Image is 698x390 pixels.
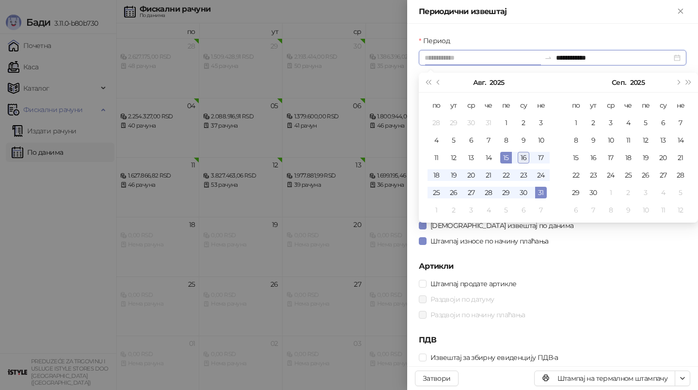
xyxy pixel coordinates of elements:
[445,97,462,114] th: ут
[419,334,686,346] h5: ПДВ
[602,131,619,149] td: 2025-09-10
[480,184,497,201] td: 2025-08-28
[570,152,582,163] div: 15
[619,201,637,219] td: 2025-10-09
[622,117,634,129] div: 4
[483,117,494,129] div: 31
[483,152,494,163] div: 14
[602,166,619,184] td: 2025-09-24
[483,187,494,198] div: 28
[654,114,672,131] td: 2025-09-06
[587,117,599,129] div: 2
[675,6,686,17] button: Close
[637,131,654,149] td: 2025-09-12
[480,166,497,184] td: 2025-08-21
[480,201,497,219] td: 2025-09-04
[427,352,562,363] span: Извештај за збирну евиденцију ПДВ-а
[605,134,617,146] div: 10
[518,187,529,198] div: 30
[419,35,456,46] label: Период
[605,204,617,216] div: 8
[448,117,460,129] div: 29
[473,73,486,92] button: Изабери месец
[428,201,445,219] td: 2025-09-01
[428,184,445,201] td: 2025-08-25
[675,204,686,216] div: 12
[445,166,462,184] td: 2025-08-19
[515,131,532,149] td: 2025-08-09
[433,73,444,92] button: Претходни месец (PageUp)
[430,187,442,198] div: 25
[654,201,672,219] td: 2025-10-11
[657,134,669,146] div: 13
[637,201,654,219] td: 2025-10-10
[462,114,480,131] td: 2025-07-30
[675,117,686,129] div: 7
[430,152,442,163] div: 11
[640,169,651,181] div: 26
[465,134,477,146] div: 6
[532,114,550,131] td: 2025-08-03
[640,117,651,129] div: 5
[657,187,669,198] div: 4
[483,134,494,146] div: 7
[602,114,619,131] td: 2025-09-03
[448,204,460,216] div: 2
[570,187,582,198] div: 29
[654,149,672,166] td: 2025-09-20
[640,204,651,216] div: 10
[500,169,512,181] div: 22
[672,149,689,166] td: 2025-09-21
[654,184,672,201] td: 2025-10-04
[544,54,552,62] span: swap-right
[419,6,675,17] div: Периодични извештај
[637,184,654,201] td: 2025-10-03
[518,204,529,216] div: 6
[585,114,602,131] td: 2025-09-02
[497,97,515,114] th: пе
[637,97,654,114] th: пе
[602,184,619,201] td: 2025-10-01
[448,134,460,146] div: 5
[672,166,689,184] td: 2025-09-28
[518,152,529,163] div: 16
[587,152,599,163] div: 16
[637,166,654,184] td: 2025-09-26
[423,73,433,92] button: Претходна година (Control + left)
[567,166,585,184] td: 2025-09-22
[425,52,540,63] input: Период
[515,184,532,201] td: 2025-08-30
[462,149,480,166] td: 2025-08-13
[619,184,637,201] td: 2025-10-02
[672,184,689,201] td: 2025-10-05
[465,187,477,198] div: 27
[675,187,686,198] div: 5
[515,114,532,131] td: 2025-08-02
[602,149,619,166] td: 2025-09-17
[534,371,675,386] button: Штампај на термалном штампачу
[567,131,585,149] td: 2025-09-08
[605,117,617,129] div: 3
[497,114,515,131] td: 2025-08-01
[445,114,462,131] td: 2025-07-29
[675,152,686,163] div: 21
[518,117,529,129] div: 2
[428,131,445,149] td: 2025-08-04
[570,169,582,181] div: 22
[415,371,459,386] button: Затвори
[567,97,585,114] th: по
[570,204,582,216] div: 6
[448,152,460,163] div: 12
[567,201,585,219] td: 2025-10-06
[427,278,520,289] span: Штампај продате артикле
[585,149,602,166] td: 2025-09-16
[654,166,672,184] td: 2025-09-27
[619,97,637,114] th: че
[672,114,689,131] td: 2025-09-07
[657,117,669,129] div: 6
[602,201,619,219] td: 2025-10-08
[622,204,634,216] div: 9
[500,134,512,146] div: 8
[637,114,654,131] td: 2025-09-05
[622,169,634,181] div: 25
